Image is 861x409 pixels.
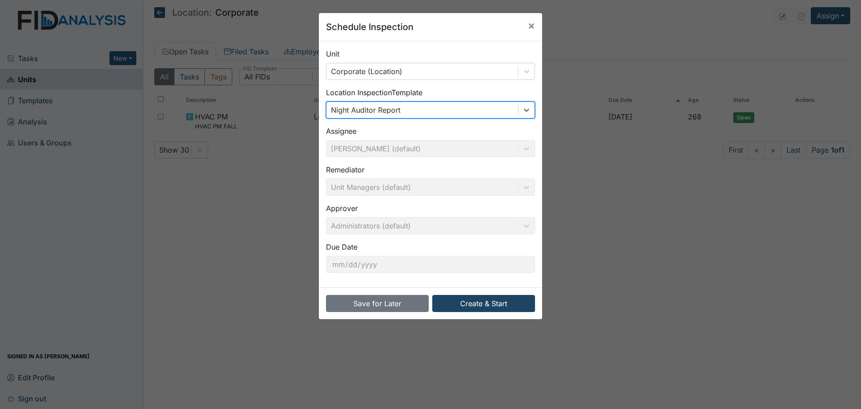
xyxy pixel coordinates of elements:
label: Approver [326,203,358,214]
div: Corporate (Location) [331,66,402,77]
label: Remediator [326,164,365,175]
span: × [528,19,535,32]
label: Assignee [326,126,357,136]
label: Location Inspection Template [326,87,422,98]
button: Create & Start [432,295,535,312]
label: Due Date [326,242,357,252]
button: Close [521,13,542,38]
div: Night Auditor Report [331,105,400,115]
button: Save for Later [326,295,429,312]
h5: Schedule Inspection [326,20,413,34]
label: Unit [326,48,339,59]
